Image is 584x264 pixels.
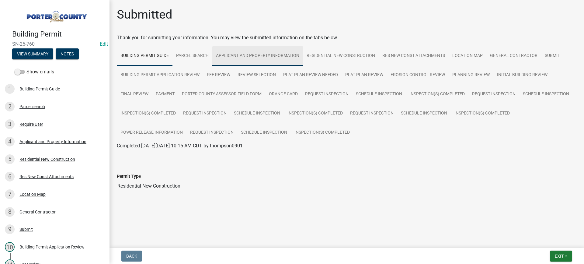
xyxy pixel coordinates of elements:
a: Schedule Inspection [397,104,451,123]
label: Show emails [15,68,54,76]
div: 10 [5,242,15,252]
button: Exit [550,251,572,262]
div: 9 [5,224,15,234]
a: Review Selection [234,65,280,85]
a: Final Review [117,85,152,104]
div: Location Map [19,192,46,196]
a: Location Map [449,46,486,66]
a: Inspection(s) Completed [406,85,468,104]
div: 4 [5,137,15,146]
div: Applicant and Property Information [19,139,86,144]
a: Schedule Inspection [352,85,406,104]
a: Initial Building Review [493,65,551,85]
a: Power Release Information [117,123,186,143]
span: SN-25-760 [12,41,97,47]
a: Res New Const Attachments [379,46,449,66]
div: Residential New Construction [19,157,75,161]
a: Schedule Inspection [230,104,284,123]
button: View Summary [12,48,53,59]
a: Porter County Assessor Field Form [178,85,265,104]
div: 7 [5,189,15,199]
a: Request Inspection [301,85,352,104]
a: Parcel search [172,46,212,66]
span: Back [126,254,137,259]
a: Fee Review [203,65,234,85]
a: Inspection(s) Completed [451,104,513,123]
wm-modal-confirm: Summary [12,52,53,57]
a: Planning Review [449,65,493,85]
a: Request Inspection [346,104,397,123]
div: Parcel search [19,104,45,109]
a: Submit [541,46,564,66]
div: Building Permit Application Review [19,245,85,249]
a: Erosion Control Review [387,65,449,85]
img: Porter County, Indiana [12,6,100,23]
a: Residential New Construction [303,46,379,66]
a: Inspection(s) Completed [284,104,346,123]
div: 6 [5,172,15,181]
div: 2 [5,102,15,111]
div: Building Permit Guide [19,87,60,91]
a: Plat Plan Review [342,65,387,85]
span: Completed [DATE][DATE] 10:15 AM CDT by thompson0901 [117,143,243,149]
a: Plat Plan Review Needed [280,65,342,85]
span: Exit [555,254,564,259]
div: Require User [19,122,43,126]
a: Schedule Inspection [519,85,573,104]
a: Payment [152,85,178,104]
a: General Contractor [486,46,541,66]
a: Request Inspection [468,85,519,104]
wm-modal-confirm: Edit Application Number [100,41,108,47]
div: Thank you for submitting your information. You may view the submitted information on the tabs below. [117,34,577,41]
button: Back [121,251,142,262]
wm-modal-confirm: Notes [56,52,79,57]
div: 5 [5,154,15,164]
div: 1 [5,84,15,94]
button: Notes [56,48,79,59]
a: Inspection(s) Completed [291,123,353,143]
div: Submit [19,227,33,231]
div: 3 [5,119,15,129]
h4: Building Permit [12,30,105,39]
a: Applicant and Property Information [212,46,303,66]
a: Orange Card [265,85,301,104]
a: Request Inspection [179,104,230,123]
a: Schedule Inspection [237,123,291,143]
a: Building Permit Application Review [117,65,203,85]
h1: Submitted [117,7,172,22]
a: Edit [100,41,108,47]
a: Inspection(s) Completed [117,104,179,123]
label: Permit Type [117,174,141,179]
a: Building Permit Guide [117,46,172,66]
div: General Contractor [19,210,56,214]
div: 8 [5,207,15,217]
div: Res New Const Attachments [19,174,74,179]
a: Request Inspection [186,123,237,143]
